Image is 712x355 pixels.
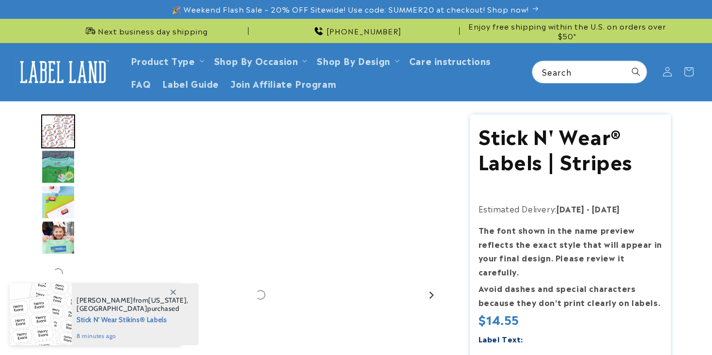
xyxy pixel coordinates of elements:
span: Join Affiliate Program [231,78,336,89]
button: Next slide [425,289,438,302]
button: Search [625,61,647,82]
div: Go to slide 3 [41,185,75,219]
div: Announcement [252,19,460,43]
div: Announcement [41,19,248,43]
a: Label Guide [156,72,225,95]
img: Color Stick N' Wear® Labels - Label Land [41,150,75,184]
span: Shop By Occasion [214,55,298,66]
span: [PHONE_NUMBER] [326,26,402,36]
span: Next business day shipping [98,26,208,36]
label: Label Text: [479,333,524,344]
span: 🎉 Weekend Flash Sale – 20% OFF Sitewide! Use code: SUMMER20 at checkout! Shop now! [172,4,529,14]
strong: Avoid dashes and special characters because they don’t print clearly on labels. [479,282,661,308]
div: Announcement [464,19,671,43]
a: Shop By Design [317,54,390,67]
a: Care instructions [403,49,496,72]
span: [GEOGRAPHIC_DATA] [77,304,147,313]
span: Stick N' Wear Stikins® Labels [77,313,188,325]
div: Go to slide 5 [41,256,75,290]
div: Go to slide 4 [41,221,75,255]
span: Label Guide [162,78,219,89]
span: from , purchased [77,296,188,313]
span: [US_STATE] [148,296,186,305]
strong: [DATE] [592,203,620,214]
strong: [DATE] [557,203,585,214]
summary: Product Type [125,49,208,72]
span: [PERSON_NAME] [77,296,133,305]
a: Product Type [131,54,195,67]
span: $14.55 [479,312,520,327]
span: 8 minutes ago [77,332,188,340]
summary: Shop By Occasion [208,49,311,72]
img: Stick N' Wear® Labels | Stripes - Label Land [41,114,75,148]
span: FAQ [131,78,151,89]
strong: - [587,203,590,214]
a: Join Affiliate Program [225,72,342,95]
img: Color Stick N' Wear® Labels - Label Land [41,221,75,255]
img: Color Stick N' Wear® Labels - Label Land [41,185,75,219]
img: Label Land [15,57,111,87]
summary: Shop By Design [311,49,403,72]
h1: Stick N' Wear® Labels | Stripes [479,123,663,173]
div: Go to slide 2 [41,150,75,184]
span: Care instructions [409,55,491,66]
iframe: Gorgias live chat messenger [615,313,702,345]
span: Enjoy free shipping within the U.S. on orders over $50* [464,21,671,40]
a: Label Land [11,53,115,91]
strong: The font shown in the name preview reflects the exact style that will appear in your final design... [479,224,662,277]
a: FAQ [125,72,157,95]
p: Estimated Delivery: [479,202,663,216]
div: Go to slide 1 [41,114,75,148]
